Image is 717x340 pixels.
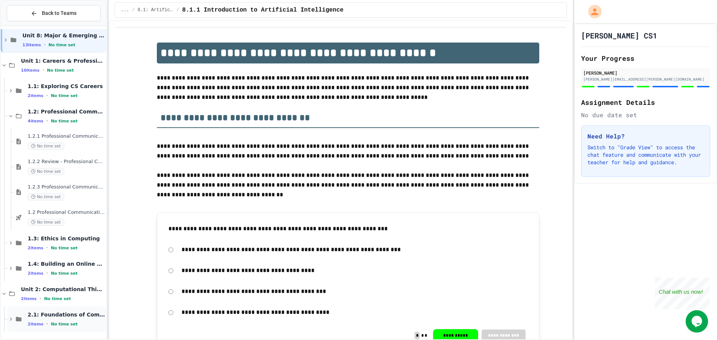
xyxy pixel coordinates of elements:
span: No time set [51,246,78,250]
span: 1.1: Exploring CS Careers [28,83,105,90]
span: No time set [28,143,64,150]
span: Unit 8: Major & Emerging Technologies [22,32,105,39]
span: 2 items [28,93,43,98]
span: No time set [28,193,64,200]
span: 8.1: Artificial Intelligence Basics [138,7,174,13]
span: No time set [44,296,71,301]
span: 1.2.2 Review - Professional Communication [28,159,105,165]
span: • [40,296,41,302]
span: No time set [51,119,78,124]
span: 1.4: Building an Online Presence [28,261,105,267]
span: / [177,7,179,13]
span: • [46,321,48,327]
span: No time set [51,322,78,327]
iframe: chat widget [655,278,710,309]
div: [PERSON_NAME] [583,69,708,76]
span: No time set [28,219,64,226]
span: 1.2 Professional Communication [28,209,105,216]
div: No due date set [581,110,710,119]
span: 1.3: Ethics in Computing [28,235,105,242]
span: 1.2: Professional Communication [28,108,105,115]
span: • [46,93,48,99]
span: 1.2.1 Professional Communication [28,133,105,140]
button: Back to Teams [7,5,100,21]
span: 1.2.3 Professional Communication Challenge [28,184,105,190]
span: No time set [51,93,78,98]
span: 13 items [22,43,41,47]
span: • [46,118,48,124]
h3: Need Help? [587,132,704,141]
span: • [44,42,46,48]
span: • [43,67,44,73]
span: 2 items [28,246,43,250]
span: No time set [51,271,78,276]
span: 10 items [21,68,40,73]
span: 8.1.1 Introduction to Artificial Intelligence [182,6,344,15]
span: Unit 2: Computational Thinking & Problem-Solving [21,286,105,293]
span: ... [121,7,129,13]
span: 2 items [21,296,37,301]
div: [PERSON_NAME][EMAIL_ADDRESS][PERSON_NAME][DOMAIN_NAME] [583,77,708,82]
div: My Account [580,3,603,20]
span: • [46,270,48,276]
h2: Assignment Details [581,97,710,107]
span: Back to Teams [42,9,77,17]
span: 2 items [28,271,43,276]
span: Unit 1: Careers & Professionalism [21,57,105,64]
h1: [PERSON_NAME] CS1 [581,30,657,41]
span: No time set [47,68,74,73]
span: • [46,245,48,251]
h2: Your Progress [581,53,710,63]
span: 2.1: Foundations of Computational Thinking [28,311,105,318]
span: / [132,7,134,13]
span: 2 items [28,322,43,327]
span: No time set [28,168,64,175]
iframe: chat widget [686,310,710,333]
p: Switch to "Grade View" to access the chat feature and communicate with your teacher for help and ... [587,144,704,166]
span: No time set [49,43,75,47]
span: 4 items [28,119,43,124]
